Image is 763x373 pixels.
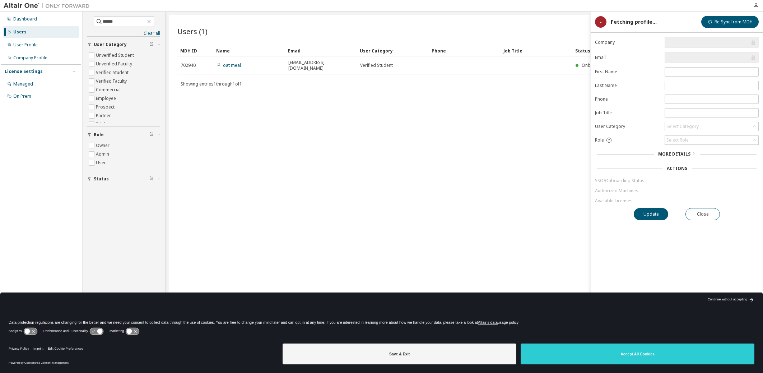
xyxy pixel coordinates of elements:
span: Status [94,176,109,182]
div: Select Role [666,137,689,143]
label: Unverified Faculty [96,60,134,68]
a: Authorized Machines [595,188,759,194]
a: Available Licenses [595,198,759,204]
div: Select Role [665,136,758,144]
button: Re-Sync from MDH [701,16,759,28]
div: License Settings [5,69,43,74]
label: Employee [96,94,117,103]
span: 702940 [181,63,196,68]
label: Owner [96,141,111,150]
a: oat meal [223,62,241,68]
div: MDH ID [180,45,210,56]
label: User Category [595,124,660,129]
label: User [96,158,107,167]
div: Company Profile [13,55,47,61]
span: Users (1) [177,26,208,36]
label: Job Title [595,110,660,116]
div: Actions [667,166,687,171]
div: Select Category [666,124,699,129]
span: Clear filter [149,132,154,138]
a: SSO/Onboarding Status [595,178,759,184]
div: User Category [360,45,426,56]
label: Verified Faculty [96,77,128,86]
label: Email [595,55,660,60]
label: Company [595,40,660,45]
span: Clear filter [149,176,154,182]
button: Close [685,208,720,220]
span: Role [94,132,104,138]
button: User Category [87,37,160,52]
div: Job Title [503,45,569,56]
label: Trial [96,120,106,129]
button: Update [634,208,668,220]
div: Managed [13,81,33,87]
div: On Prem [13,93,31,99]
div: User Profile [13,42,38,48]
label: Verified Student [96,68,130,77]
div: Fetching profile... [611,19,657,25]
button: Role [87,127,160,143]
span: Showing entries 1 through 1 of 1 [181,81,242,87]
a: Clear all [87,31,160,36]
span: Role [595,137,604,143]
span: Clear filter [149,42,154,47]
img: Altair One [4,2,93,9]
div: Status [575,45,708,56]
div: Users [13,29,27,35]
label: First Name [595,69,660,75]
div: Name [216,45,282,56]
label: Unverified Student [96,51,135,60]
label: Admin [96,150,111,158]
span: Onboarded [582,62,606,68]
span: User Category [94,42,127,47]
div: Select Category [665,122,758,131]
span: Verified Student [360,63,393,68]
label: Prospect [96,103,116,111]
div: Email [288,45,354,56]
div: - [595,16,606,28]
label: Commercial [96,86,122,94]
label: Last Name [595,83,660,88]
div: Dashboard [13,16,37,22]
div: Phone [432,45,498,56]
span: [EMAIL_ADDRESS][DOMAIN_NAME] [288,60,354,71]
label: Partner [96,111,112,120]
button: Status [87,171,160,187]
span: More Details [658,151,690,157]
label: Phone [595,96,660,102]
